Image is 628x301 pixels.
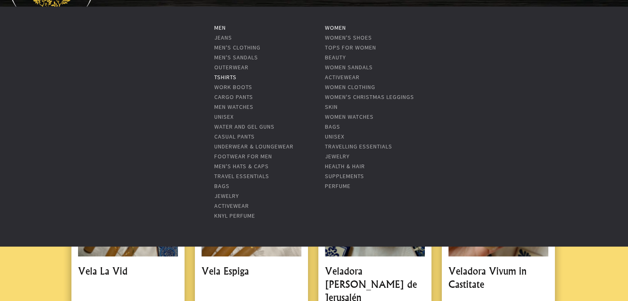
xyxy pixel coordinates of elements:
[325,182,351,190] a: Perfume
[325,123,340,130] a: Bags
[325,162,365,170] a: Health & Hair
[214,24,225,31] a: Men
[214,44,260,51] a: Men's clothing
[325,63,373,71] a: Women Sandals
[214,63,248,71] a: Outerwear
[214,172,269,180] a: Travel Essentials
[214,103,253,111] a: Men Watches
[214,143,293,150] a: Underwear & Loungewear
[214,83,252,91] a: Work Boots
[325,103,338,111] a: Skin
[325,172,364,180] a: Supplements
[214,182,229,190] a: Bags
[325,113,374,120] a: Women Watches
[214,162,268,170] a: Men's Hats & Caps
[214,133,254,140] a: Casual Pants
[325,153,350,160] a: Jewelry
[325,73,360,81] a: ActiveWear
[214,212,255,219] a: Knyl Perfume
[214,54,258,61] a: Men's Sandals
[325,93,414,101] a: Women's Christmas Leggings
[214,153,272,160] a: Footwear For Men
[325,133,344,140] a: UniSex
[214,192,239,200] a: Jewelry
[214,113,233,120] a: UniSex
[325,24,346,31] a: Women
[325,83,375,91] a: Women Clothing
[325,34,372,41] a: Women's shoes
[214,93,253,101] a: Cargo Pants
[214,73,236,81] a: Tshirts
[214,123,274,130] a: Water and Gel Guns
[325,44,376,51] a: Tops for Women
[325,54,346,61] a: Beauty
[214,34,232,41] a: Jeans
[214,202,249,209] a: ActiveWear
[325,143,392,150] a: Travelling Essentials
